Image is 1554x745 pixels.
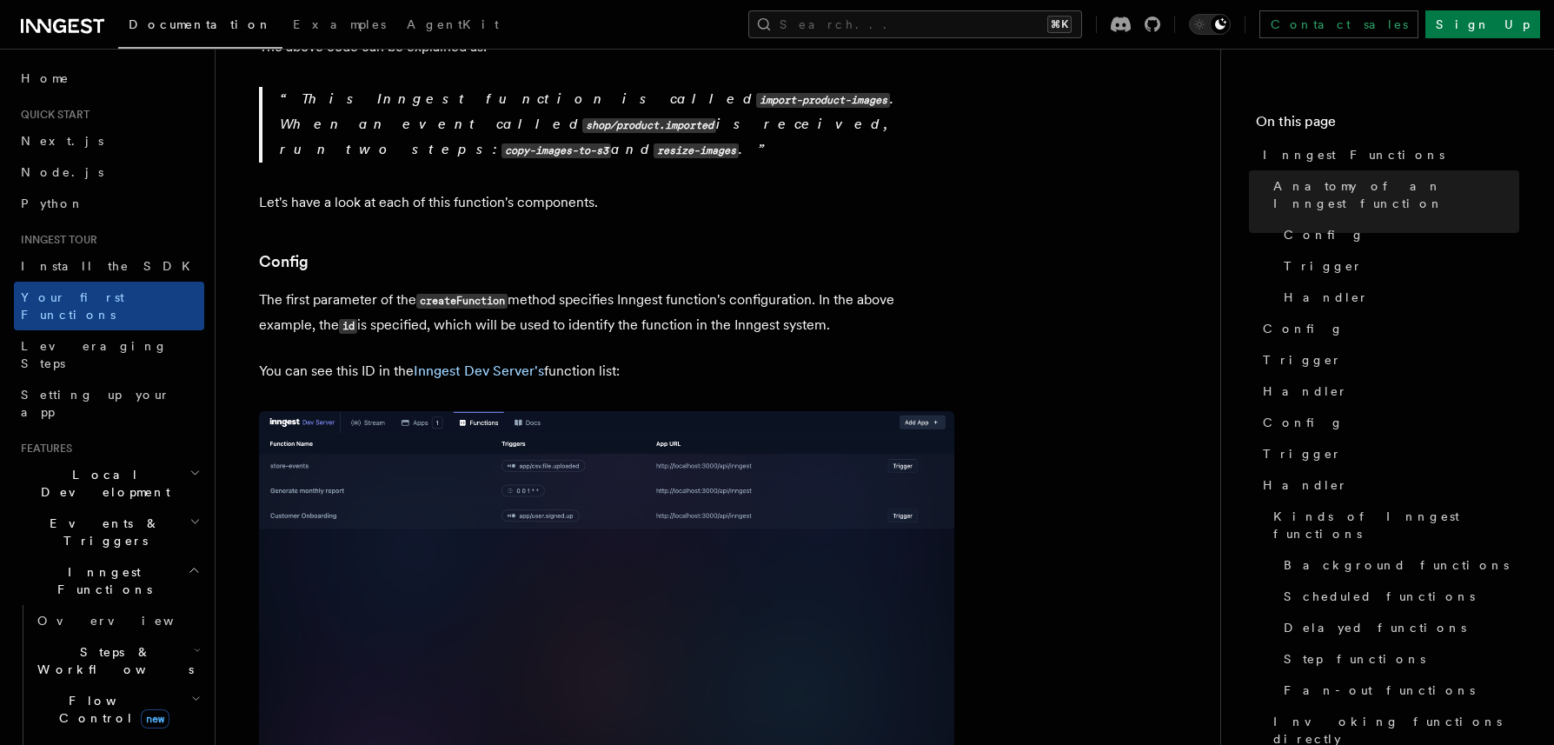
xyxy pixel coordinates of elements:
[501,143,611,158] code: copy-images-to-s3
[1284,650,1425,668] span: Step functions
[748,10,1082,38] button: Search...⌘K
[21,70,70,87] span: Home
[1284,588,1475,605] span: Scheduled functions
[1277,282,1519,313] a: Handler
[1263,445,1342,462] span: Trigger
[1284,619,1466,636] span: Delayed functions
[654,143,739,158] code: resize-images
[280,87,954,163] p: This Inngest function is called . When an event called is received, run two steps: and .
[259,249,309,274] a: Config
[1263,351,1342,369] span: Trigger
[14,330,204,379] a: Leveraging Steps
[14,459,204,508] button: Local Development
[1277,250,1519,282] a: Trigger
[1256,344,1519,376] a: Trigger
[1256,313,1519,344] a: Config
[30,692,191,727] span: Flow Control
[14,563,188,598] span: Inngest Functions
[141,709,169,728] span: new
[1277,549,1519,581] a: Background functions
[1425,10,1540,38] a: Sign Up
[1284,257,1363,275] span: Trigger
[1259,10,1418,38] a: Contact sales
[282,5,396,47] a: Examples
[21,388,170,419] span: Setting up your app
[1277,643,1519,675] a: Step functions
[14,108,90,122] span: Quick start
[1263,146,1444,163] span: Inngest Functions
[21,196,84,210] span: Python
[14,379,204,428] a: Setting up your app
[339,319,357,334] code: id
[21,259,201,273] span: Install the SDK
[1263,320,1344,337] span: Config
[1256,111,1519,139] h4: On this page
[14,442,72,456] span: Features
[30,685,204,734] button: Flow Controlnew
[21,290,124,322] span: Your first Functions
[1284,289,1369,306] span: Handler
[1266,501,1519,549] a: Kinds of Inngest functions
[414,363,544,379] a: Inngest Dev Server's
[14,466,189,501] span: Local Development
[1277,581,1519,612] a: Scheduled functions
[1273,177,1519,212] span: Anatomy of an Inngest function
[1047,16,1072,33] kbd: ⌘K
[14,250,204,282] a: Install the SDK
[1277,675,1519,706] a: Fan-out functions
[1277,219,1519,250] a: Config
[1189,14,1231,35] button: Toggle dark mode
[1256,469,1519,501] a: Handler
[21,165,103,179] span: Node.js
[259,359,954,383] p: You can see this ID in the function list:
[1284,682,1475,699] span: Fan-out functions
[1263,476,1348,494] span: Handler
[407,17,499,31] span: AgentKit
[416,294,508,309] code: createFunction
[14,282,204,330] a: Your first Functions
[30,605,204,636] a: Overview
[259,288,954,338] p: The first parameter of the method specifies Inngest function's configuration. In the above exampl...
[1284,226,1365,243] span: Config
[118,5,282,49] a: Documentation
[21,339,168,370] span: Leveraging Steps
[14,188,204,219] a: Python
[756,93,890,108] code: import-product-images
[1256,407,1519,438] a: Config
[1266,170,1519,219] a: Anatomy of an Inngest function
[129,17,272,31] span: Documentation
[1284,556,1509,574] span: Background functions
[14,508,204,556] button: Events & Triggers
[1256,139,1519,170] a: Inngest Functions
[14,556,204,605] button: Inngest Functions
[37,614,216,628] span: Overview
[293,17,386,31] span: Examples
[30,643,194,678] span: Steps & Workflows
[396,5,509,47] a: AgentKit
[1277,612,1519,643] a: Delayed functions
[1256,438,1519,469] a: Trigger
[1263,414,1344,431] span: Config
[14,125,204,156] a: Next.js
[21,134,103,148] span: Next.js
[30,636,204,685] button: Steps & Workflows
[1263,382,1348,400] span: Handler
[1273,508,1519,542] span: Kinds of Inngest functions
[1256,376,1519,407] a: Handler
[14,515,189,549] span: Events & Triggers
[259,190,954,215] p: Let's have a look at each of this function's components.
[14,156,204,188] a: Node.js
[14,63,204,94] a: Home
[582,118,716,133] code: shop/product.imported
[14,233,97,247] span: Inngest tour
